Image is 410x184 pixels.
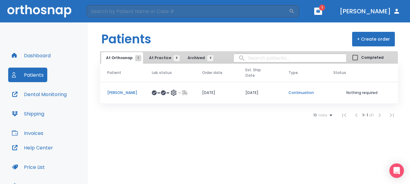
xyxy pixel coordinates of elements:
h1: Patients [101,30,151,48]
p: Continuation [288,90,319,95]
span: 1 [319,5,325,11]
button: Shipping [8,106,48,121]
span: Patient [107,70,121,75]
p: Nothing required [333,90,391,95]
td: [DATE] [238,82,282,104]
input: search [234,52,346,64]
img: Orthosnap [7,5,72,17]
span: of 1 [369,112,374,118]
button: Help Center [8,140,57,155]
button: + Create order [352,32,395,46]
span: 9 [207,55,213,61]
span: Est. Ship Date [245,67,270,78]
span: 1 - 1 [362,112,369,118]
span: At Orthosnap [106,55,138,61]
div: tabs [101,52,216,64]
span: 10 [313,113,317,117]
button: [PERSON_NAME] [337,6,403,17]
span: Lab status [152,70,172,75]
span: Archived [188,55,210,61]
span: 8 [174,55,180,61]
button: Invoices [8,126,47,140]
span: Order date [202,70,222,75]
span: 1 [135,55,141,61]
button: Dashboard [8,48,54,63]
button: Price List [8,160,48,174]
span: Type [288,70,298,75]
button: Patients [8,68,47,82]
span: Status [333,70,346,75]
button: Dental Monitoring [8,87,70,102]
div: Open Intercom Messenger [389,163,404,178]
span: Completed [361,55,384,60]
span: At Practice [149,55,177,61]
td: [DATE] [195,82,238,104]
p: [PERSON_NAME] [107,90,137,95]
input: Search by Patient Name or Case # [87,5,289,17]
span: rows [317,113,327,117]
